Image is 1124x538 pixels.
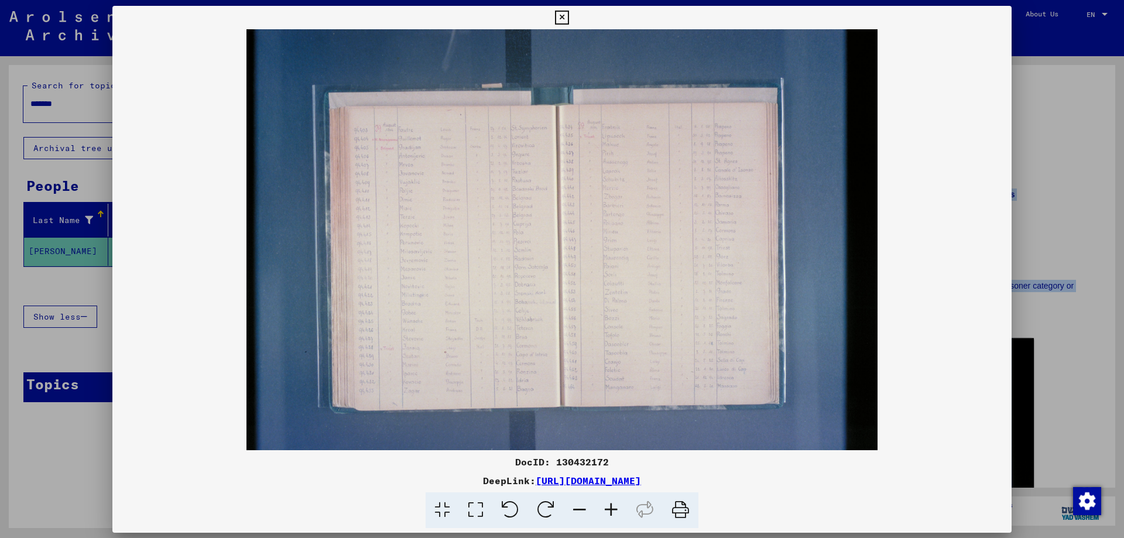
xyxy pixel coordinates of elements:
div: DeepLink: [112,474,1012,488]
div: DocID: 130432172 [112,455,1012,469]
a: [URL][DOMAIN_NAME] [536,475,641,486]
img: 001.jpg [112,29,1012,450]
div: Change consent [1072,486,1101,515]
img: Change consent [1073,487,1101,515]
